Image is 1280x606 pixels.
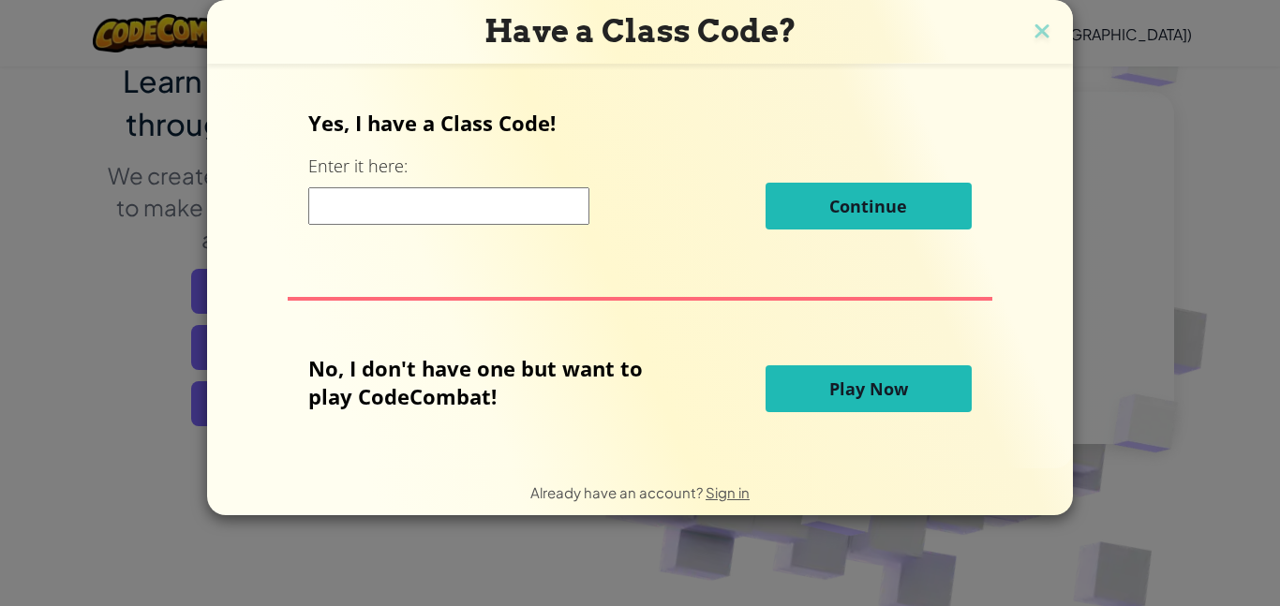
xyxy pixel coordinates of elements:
span: Continue [829,195,907,217]
img: close icon [1030,19,1054,47]
a: Sign in [706,483,750,501]
label: Enter it here: [308,155,408,178]
span: Have a Class Code? [484,12,796,50]
p: No, I don't have one but want to play CodeCombat! [308,354,671,410]
p: Yes, I have a Class Code! [308,109,971,137]
button: Play Now [766,365,972,412]
span: Play Now [829,377,908,400]
span: Already have an account? [530,483,706,501]
button: Continue [766,183,972,229]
